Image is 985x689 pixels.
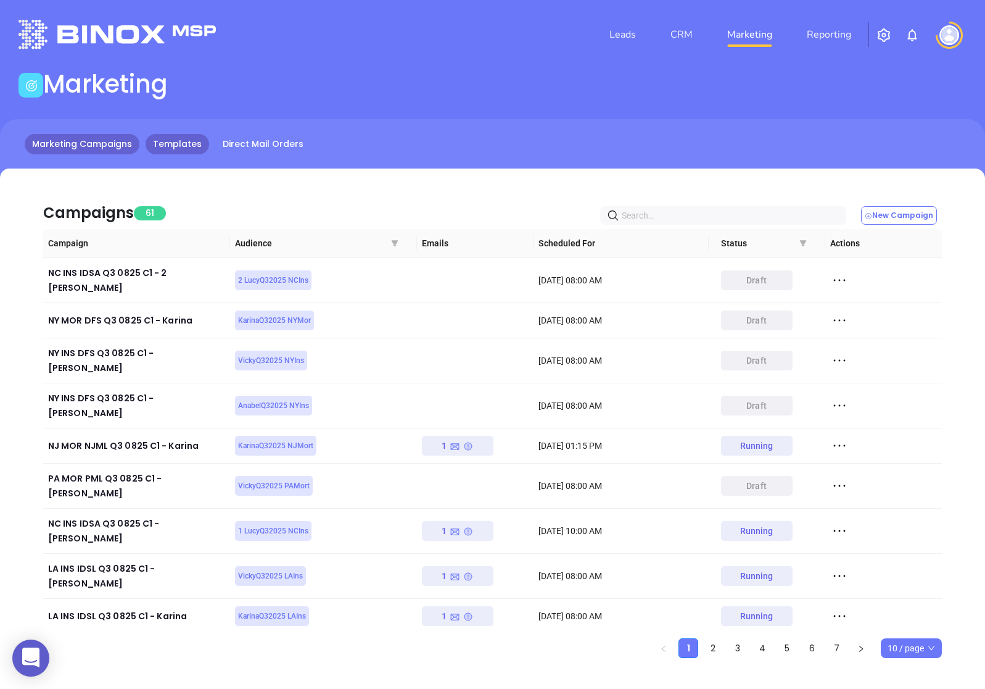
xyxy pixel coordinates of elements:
[622,209,830,222] input: Search…
[704,639,722,658] a: 2
[746,476,767,496] div: draft
[802,638,822,658] li: 6
[538,439,704,453] div: [DATE] 01:15 PM
[752,638,772,658] li: 4
[534,229,709,258] th: Scheduled For
[753,639,772,658] a: 4
[728,639,747,658] a: 3
[134,206,166,220] span: 61
[238,399,309,412] span: AnabelQ32025 NYIns
[538,569,704,583] div: [DATE] 08:00 AM
[442,566,473,586] div: 1
[851,638,871,658] button: right
[43,69,168,99] h1: Marketing
[442,606,473,626] div: 1
[721,236,820,250] span: Status
[48,471,225,501] div: PA MOR PML Q3 0825 C1 - [PERSON_NAME]
[857,645,865,653] span: right
[19,20,216,49] img: logo
[442,521,473,541] div: 1
[238,609,306,623] span: KarinaQ32025 LAIns
[417,229,534,258] th: Emails
[660,645,667,653] span: left
[238,569,303,583] span: VickyQ32025 LAIns
[48,609,225,624] div: LA INS IDSL Q3 0825 C1 - Karina
[746,311,767,330] div: draft
[888,639,935,658] span: 10 / page
[703,638,723,658] li: 2
[238,479,310,493] span: VickyQ32025 PAMort
[740,436,773,456] div: Running
[746,396,767,415] div: draft
[538,479,704,493] div: [DATE] 08:00 AM
[238,314,311,327] span: KarinaQ32025 NYMor
[48,391,225,420] div: NY INS DFS Q3 0825 C1 - [PERSON_NAME]
[238,354,304,367] span: VickyQ32025 NYIns
[146,134,209,154] a: Templates
[215,134,311,154] a: Direct Mail Orders
[881,638,942,658] div: Page Size
[48,346,225,375] div: NY INS DFS Q3 0825 C1 - [PERSON_NAME]
[538,399,704,412] div: [DATE] 08:00 AM
[939,25,959,45] img: user
[905,28,920,43] img: iconNotification
[851,638,871,658] li: Next Page
[777,638,797,658] li: 5
[43,202,134,224] div: Campaigns
[43,229,230,258] th: Campaign
[799,240,807,247] span: filter
[746,351,767,370] div: draft
[25,134,139,154] a: Marketing Campaigns
[740,606,773,626] div: Running
[48,265,225,295] div: NC INS IDSA Q3 0825 C1 - 2 [PERSON_NAME]
[538,354,704,367] div: [DATE] 08:00 AM
[678,638,698,658] li: 1
[861,206,937,225] button: New Campaign
[604,22,641,47] a: Leads
[740,521,773,541] div: Running
[235,236,412,250] span: Audience
[654,638,674,658] button: left
[654,638,674,658] li: Previous Page
[48,561,225,591] div: LA INS IDSL Q3 0825 C1 - [PERSON_NAME]
[391,240,398,247] span: filter
[740,566,773,586] div: Running
[238,439,313,453] span: KarinaQ32025 NJMort
[538,274,704,287] div: [DATE] 08:00 AM
[679,639,698,658] a: 1
[746,270,767,290] div: draft
[48,516,225,546] div: NC INS IDSA Q3 0825 C1 - [PERSON_NAME]
[802,22,856,47] a: Reporting
[666,22,698,47] a: CRM
[442,436,473,456] div: 1
[48,438,225,453] div: NJ MOR NJML Q3 0825 C1 - Karina
[827,639,846,658] a: 7
[797,229,809,257] span: filter
[825,229,942,258] th: Actions
[826,638,846,658] li: 7
[722,22,777,47] a: Marketing
[778,639,796,658] a: 5
[538,524,704,538] div: [DATE] 10:00 AM
[389,229,401,257] span: filter
[238,274,308,287] span: 2 LucyQ32025 NCIns
[876,28,891,43] img: iconSetting
[48,313,225,328] div: NY MOR DFS Q3 0825 C1 - Karina
[538,314,704,327] div: [DATE] 08:00 AM
[538,609,704,623] div: [DATE] 08:00 AM
[728,638,748,658] li: 3
[802,639,821,658] a: 6
[238,524,308,538] span: 1 LucyQ32025 NCIns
